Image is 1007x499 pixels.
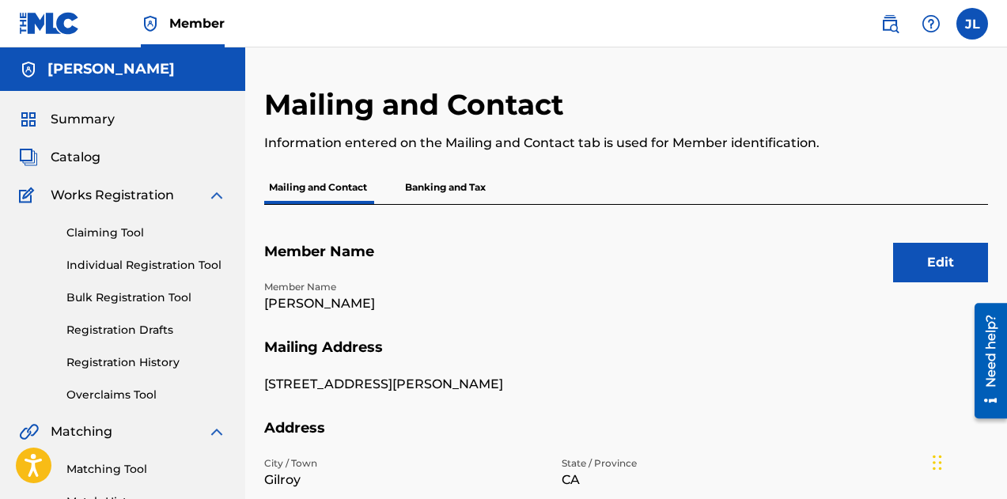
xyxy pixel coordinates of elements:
a: Individual Registration Tool [66,257,226,274]
img: Catalog [19,148,38,167]
a: Registration History [66,354,226,371]
p: Banking and Tax [400,171,490,204]
img: MLC Logo [19,12,80,35]
span: Catalog [51,148,100,167]
iframe: Resource Center [963,297,1007,424]
div: Drag [933,439,942,486]
img: expand [207,186,226,205]
img: Accounts [19,60,38,79]
button: Edit [893,243,988,282]
p: Mailing and Contact [264,171,372,204]
p: [PERSON_NAME] [264,294,543,313]
a: CatalogCatalog [19,148,100,167]
img: expand [207,422,226,441]
p: Information entered on the Mailing and Contact tab is used for Member identification. [264,134,822,153]
h5: Member Name [264,243,988,280]
p: [STREET_ADDRESS][PERSON_NAME] [264,375,543,394]
iframe: Chat Widget [928,423,1007,499]
span: Works Registration [51,186,174,205]
div: Help [915,8,947,40]
a: Overclaims Tool [66,387,226,403]
h5: Josue Lustre [47,60,175,78]
p: CA [562,471,840,490]
h5: Address [264,419,988,456]
a: Public Search [874,8,906,40]
img: help [922,14,941,33]
img: Summary [19,110,38,129]
p: State / Province [562,456,840,471]
p: City / Town [264,456,543,471]
img: Matching [19,422,39,441]
div: User Menu [956,8,988,40]
a: SummarySummary [19,110,115,129]
h2: Mailing and Contact [264,87,572,123]
span: Member [169,14,225,32]
img: search [880,14,899,33]
p: Member Name [264,280,543,294]
img: Works Registration [19,186,40,205]
a: Registration Drafts [66,322,226,338]
a: Claiming Tool [66,225,226,241]
a: Bulk Registration Tool [66,289,226,306]
p: Gilroy [264,471,543,490]
img: Top Rightsholder [141,14,160,33]
h5: Mailing Address [264,338,988,376]
a: Matching Tool [66,461,226,478]
span: Matching [51,422,112,441]
span: Summary [51,110,115,129]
